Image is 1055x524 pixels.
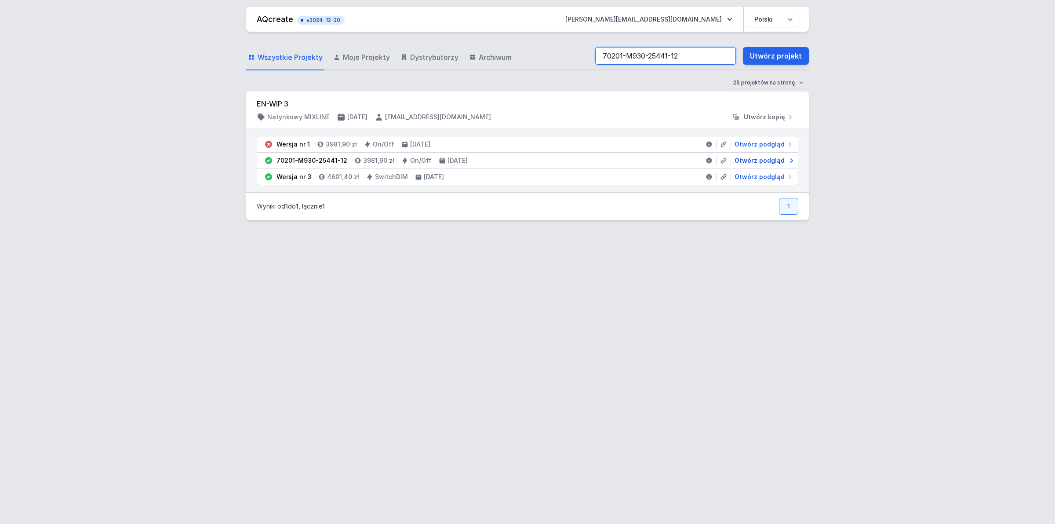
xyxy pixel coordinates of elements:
[731,156,794,165] a: Otwórz podgląd
[375,172,408,181] h4: SwitchDIM
[327,172,359,181] h4: 4601,40 zł
[297,14,345,25] button: v2024-12-30
[479,52,512,62] span: Archiwum
[749,11,798,27] select: Wybierz język
[558,11,739,27] button: [PERSON_NAME][EMAIL_ADDRESS][DOMAIN_NAME]
[399,45,460,70] a: Dystrybutorzy
[363,156,394,165] h4: 3981,90 zł
[276,140,310,149] div: Wersja nr 1
[322,202,325,210] span: 1
[257,99,798,109] h3: EN-WIP 3
[743,47,809,65] a: Utwórz projekt
[410,140,430,149] h4: [DATE]
[735,140,785,149] span: Otwórz podgląd
[257,15,293,24] a: AQcreate
[276,172,311,181] div: Wersja nr 3
[595,47,736,65] input: Szukaj wśród projektów i wersji...
[447,156,468,165] h4: [DATE]
[373,140,394,149] h4: On/Off
[731,140,794,149] a: Otwórz podgląd
[285,202,288,210] span: 1
[296,202,298,210] span: 1
[731,172,794,181] a: Otwórz podgląd
[343,52,390,62] span: Moje Projekty
[735,172,785,181] span: Otwórz podgląd
[779,198,798,215] a: 1
[467,45,513,70] a: Archiwum
[326,140,357,149] h4: 3981,90 zł
[246,45,324,70] a: Wszystkie Projekty
[331,45,392,70] a: Moje Projekty
[301,17,340,24] span: v2024-12-30
[728,113,798,121] button: Utwórz kopię
[257,202,325,211] p: Wyniki od do , łącznie
[735,156,785,165] span: Otwórz podgląd
[276,156,347,165] div: 70201-M930-25441-12
[267,113,330,121] h4: Natynkowy MIXLINE
[424,172,444,181] h4: [DATE]
[744,113,785,121] span: Utwórz kopię
[410,52,458,62] span: Dystrybutorzy
[385,113,491,121] h4: [EMAIL_ADDRESS][DOMAIN_NAME]
[258,52,323,62] span: Wszystkie Projekty
[410,156,432,165] h4: On/Off
[347,113,367,121] h4: [DATE]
